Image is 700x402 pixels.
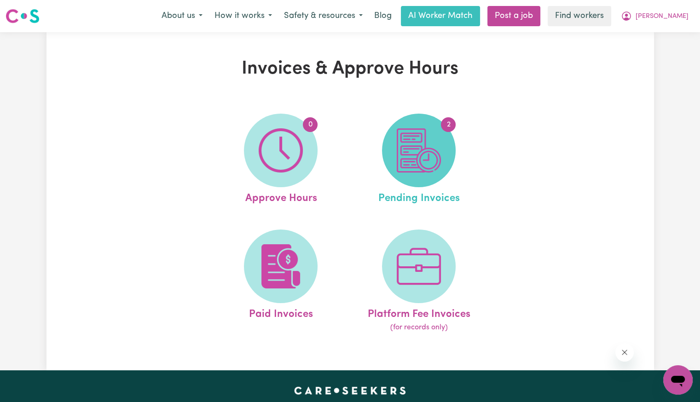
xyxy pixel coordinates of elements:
[249,303,313,322] span: Paid Invoices
[615,343,634,362] iframe: Close message
[369,6,397,26] a: Blog
[441,117,456,132] span: 2
[390,322,448,333] span: (for records only)
[208,6,278,26] button: How it works
[6,8,40,24] img: Careseekers logo
[294,387,406,394] a: Careseekers home page
[378,187,460,207] span: Pending Invoices
[487,6,540,26] a: Post a job
[6,6,40,27] a: Careseekers logo
[214,114,347,207] a: Approve Hours
[303,117,318,132] span: 0
[615,6,694,26] button: My Account
[368,303,470,322] span: Platform Fee Invoices
[636,11,688,22] span: [PERSON_NAME]
[6,6,56,14] span: Need any help?
[663,365,693,395] iframe: Button to launch messaging window
[353,114,485,207] a: Pending Invoices
[353,230,485,333] a: Platform Fee Invoices(for records only)
[548,6,611,26] a: Find workers
[245,187,317,207] span: Approve Hours
[214,230,347,333] a: Paid Invoices
[153,58,547,80] h1: Invoices & Approve Hours
[278,6,369,26] button: Safety & resources
[401,6,480,26] a: AI Worker Match
[156,6,208,26] button: About us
